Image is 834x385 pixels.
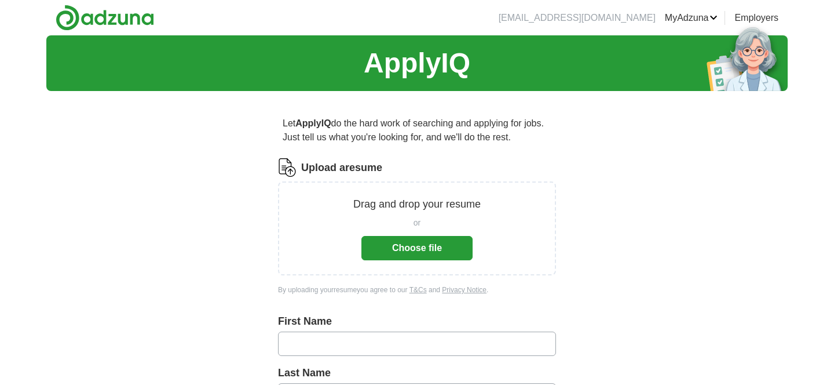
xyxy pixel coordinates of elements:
a: MyAdzuna [665,11,718,25]
a: Privacy Notice [442,286,487,294]
li: [EMAIL_ADDRESS][DOMAIN_NAME] [499,11,656,25]
img: Adzuna logo [56,5,154,31]
label: First Name [278,314,556,329]
label: Upload a resume [301,160,382,176]
img: CV Icon [278,158,297,177]
p: Drag and drop your resume [353,197,481,212]
label: Last Name [278,365,556,381]
strong: ApplyIQ [295,118,331,128]
a: Employers [734,11,778,25]
button: Choose file [361,236,473,260]
div: By uploading your resume you agree to our and . [278,285,556,295]
p: Let do the hard work of searching and applying for jobs. Just tell us what you're looking for, an... [278,112,556,149]
span: or [414,217,420,229]
h1: ApplyIQ [364,42,470,84]
a: T&Cs [409,286,427,294]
